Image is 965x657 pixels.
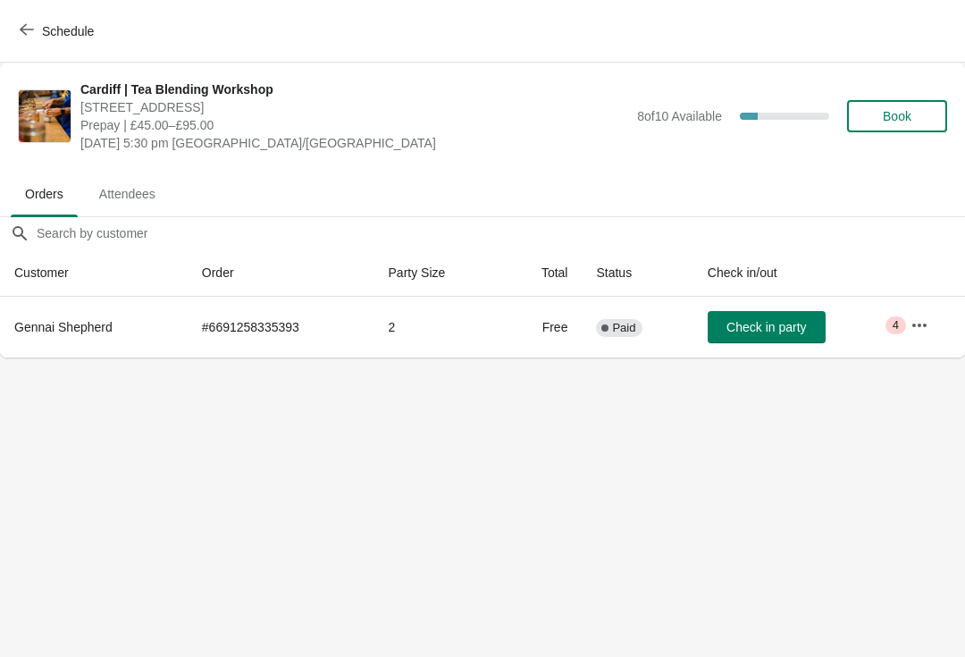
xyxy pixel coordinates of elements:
[11,178,78,210] span: Orders
[36,217,965,249] input: Search by customer
[637,109,722,123] span: 8 of 10 Available
[500,297,582,358] td: Free
[847,100,947,132] button: Book
[42,24,94,38] span: Schedule
[14,320,113,334] span: Gennai Shepherd
[582,249,692,297] th: Status
[708,311,826,343] button: Check in party
[80,80,628,98] span: Cardiff | Tea Blending Workshop
[893,318,899,333] span: 4
[612,321,635,335] span: Paid
[188,249,374,297] th: Order
[80,98,628,116] span: [STREET_ADDRESS]
[693,249,896,297] th: Check in/out
[500,249,582,297] th: Total
[188,297,374,358] td: # 6691258335393
[85,178,170,210] span: Attendees
[374,249,501,297] th: Party Size
[883,109,911,123] span: Book
[80,134,628,152] span: [DATE] 5:30 pm [GEOGRAPHIC_DATA]/[GEOGRAPHIC_DATA]
[80,116,628,134] span: Prepay | £45.00–£95.00
[9,15,108,47] button: Schedule
[374,297,501,358] td: 2
[19,90,71,142] img: Cardiff | Tea Blending Workshop
[726,320,806,334] span: Check in party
